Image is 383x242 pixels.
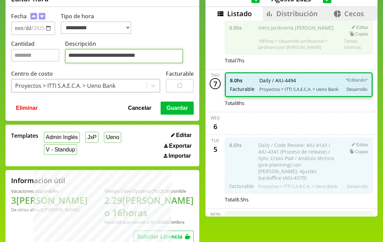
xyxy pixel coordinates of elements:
h2: Información útil [11,176,65,185]
button: Cancelar [126,102,154,115]
span: Exportar [169,143,192,149]
div: Total 7 hs [225,57,373,64]
div: Proyectos > ITTI S.A.E.C.A. > Ueno Bank [15,82,115,90]
label: Tipo de hora [61,12,137,35]
button: Exportar [162,143,194,149]
div: scrollable content [205,21,377,215]
label: Facturable [166,70,194,77]
select: Tipo de hora [61,21,131,34]
button: V - Standup [44,144,77,155]
h1: 3 [PERSON_NAME] [11,194,88,207]
span: Templates [11,132,38,139]
div: Vacaciones disponibles [11,188,88,194]
div: Mon [210,211,220,217]
label: Descripción [65,40,194,65]
input: Cantidad [11,49,59,62]
button: Admin Inglés [44,132,80,143]
b: Diciembre [162,219,184,225]
div: Total 8.5 hs [225,196,373,203]
textarea: Descripción [65,49,183,63]
button: Guardar [161,102,194,115]
h1: 2.29 [PERSON_NAME] o 16 horas [104,194,194,219]
label: Fecha [11,12,27,20]
div: 6 [210,121,221,132]
div: Total 8 hs [225,100,373,106]
span: Listado [227,9,252,18]
div: Thu [211,72,220,78]
div: 5 [210,144,221,155]
span: Cecos [344,9,364,18]
button: JxP [85,132,98,143]
div: De otros años: 0 [PERSON_NAME] [11,207,88,213]
div: Wed [211,115,220,121]
button: Eliminar [14,102,40,115]
span: Editar [176,132,192,138]
button: Ueno [104,132,121,143]
div: 7 [210,78,221,89]
label: Cantidad [11,40,65,65]
div: Tiempo Libre Optativo (TiLO) disponible [104,188,194,194]
span: Solicitar Licencia [137,234,182,240]
button: Editar [169,132,194,139]
div: Tue [211,138,219,144]
div: Recordá que vencen a fin de [104,219,194,225]
label: Centro de costo [11,70,53,77]
span: Importar [169,153,191,159]
span: Distribución [276,9,318,18]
